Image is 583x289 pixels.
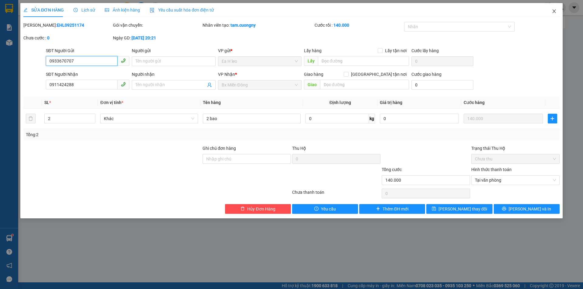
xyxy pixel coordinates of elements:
[225,204,291,214] button: deleteHủy Đơn Hàng
[383,206,408,212] span: Thêm ĐH mới
[207,82,212,87] span: user-add
[411,72,442,77] label: Cước giao hàng
[315,22,403,29] div: Cước rồi :
[23,8,64,12] span: SỬA ĐƠN HÀNG
[203,22,313,29] div: Nhân viên tạo:
[203,114,301,123] input: VD: Bàn, Ghế
[475,176,556,185] span: Tại văn phòng
[44,100,49,105] span: SL
[292,204,358,214] button: exclamation-circleYêu cầu
[304,80,320,89] span: Giao
[320,80,409,89] input: Dọc đường
[222,57,298,66] span: Ea H`leo
[26,114,36,123] button: delete
[23,8,28,12] span: edit
[369,114,375,123] span: kg
[333,23,349,28] b: 140.000
[203,100,221,105] span: Tên hàng
[304,48,322,53] span: Lấy hàng
[314,207,319,211] span: exclamation-circle
[548,114,557,123] button: plus
[47,35,49,40] b: 0
[329,100,351,105] span: Định lượng
[46,47,129,54] div: SĐT Người Gửi
[113,22,201,29] div: Gói vận chuyển:
[218,47,302,54] div: VP gửi
[494,204,560,214] button: printer[PERSON_NAME] và In
[509,206,551,212] span: [PERSON_NAME] và In
[438,206,487,212] span: [PERSON_NAME] thay đổi
[464,114,543,123] input: 0
[105,8,140,12] span: Ảnh kiện hàng
[113,35,201,41] div: Ngày GD:
[432,207,436,211] span: save
[552,9,557,14] span: close
[247,206,275,212] span: Hủy Đơn Hàng
[203,154,291,164] input: Ghi chú đơn hàng
[411,80,473,90] input: Cước giao hàng
[383,47,409,54] span: Lấy tận nơi
[321,206,336,212] span: Yêu cầu
[203,146,236,151] label: Ghi chú đơn hàng
[150,8,155,13] img: icon
[349,71,409,78] span: [GEOGRAPHIC_DATA] tận nơi
[318,56,409,66] input: Dọc đường
[230,23,256,28] b: tam.cuongny
[131,35,156,40] b: [DATE] 20:21
[502,207,506,211] span: printer
[240,207,245,211] span: delete
[26,131,225,138] div: Tổng: 2
[100,100,123,105] span: Đơn vị tính
[304,72,323,77] span: Giao hàng
[471,145,560,152] div: Trạng thái Thu Hộ
[46,71,129,78] div: SĐT Người Nhận
[292,146,306,151] span: Thu Hộ
[546,3,563,20] button: Close
[105,8,109,12] span: picture
[73,8,95,12] span: Lịch sử
[359,204,425,214] button: plusThêm ĐH mới
[23,35,112,41] div: Chưa cước :
[73,8,78,12] span: clock-circle
[23,22,112,29] div: [PERSON_NAME]:
[132,71,215,78] div: Người nhận
[475,154,556,163] span: Chưa thu
[380,100,402,105] span: Giá trị hàng
[376,207,380,211] span: plus
[548,116,557,121] span: plus
[471,167,512,172] label: Hình thức thanh toán
[426,204,492,214] button: save[PERSON_NAME] thay đổi
[121,58,126,63] span: phone
[121,82,126,87] span: phone
[218,72,235,77] span: VP Nhận
[150,8,214,12] span: Yêu cầu xuất hóa đơn điện tử
[411,56,473,66] input: Cước lấy hàng
[464,100,485,105] span: Cước hàng
[291,189,381,200] div: Chưa thanh toán
[57,23,84,28] b: EHL09251174
[222,80,298,89] span: Bx Miền Đông
[132,47,215,54] div: Người gửi
[382,167,402,172] span: Tổng cước
[104,114,194,123] span: Khác
[411,48,439,53] label: Cước lấy hàng
[304,56,318,66] span: Lấy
